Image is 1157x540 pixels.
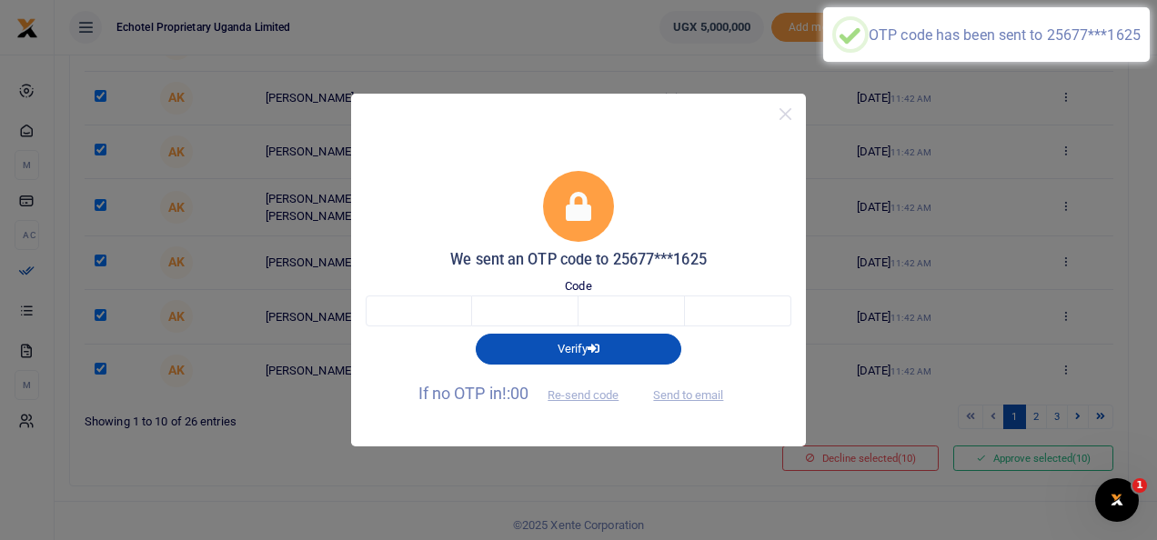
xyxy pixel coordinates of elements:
button: Close [772,101,799,127]
iframe: Intercom live chat [1095,478,1139,522]
button: Verify [476,334,681,365]
label: Code [565,277,591,295]
div: OTP code has been sent to 25677***1625 [869,26,1141,44]
span: If no OTP in [418,384,635,403]
h5: We sent an OTP code to 25677***1625 [366,251,791,269]
span: !:00 [502,384,528,403]
span: 1 [1132,478,1147,493]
